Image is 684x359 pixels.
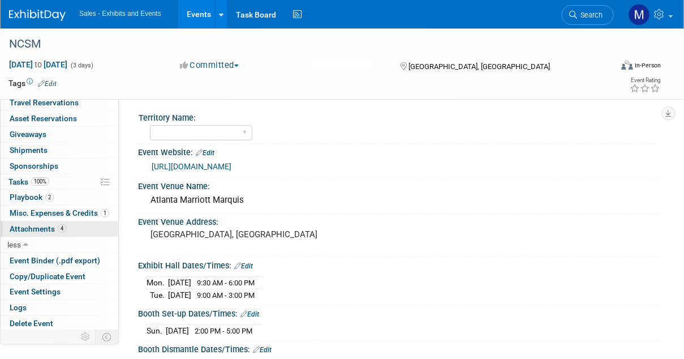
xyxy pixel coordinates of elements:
[562,5,614,25] a: Search
[10,208,109,217] span: Misc. Expenses & Credits
[147,324,166,336] td: Sun.
[1,284,118,300] a: Event Settings
[45,193,54,202] span: 2
[196,149,214,157] a: Edit
[138,341,661,356] div: Booth Dismantle Dates/Times:
[7,240,21,249] span: less
[10,272,85,281] span: Copy/Duplicate Event
[139,109,656,123] div: Territory Name:
[5,34,605,54] div: NCSM
[138,213,661,228] div: Event Venue Address:
[629,4,650,25] img: Megan Hunter
[147,289,168,301] td: Tue.
[1,190,118,205] a: Playbook2
[10,114,77,123] span: Asset Reservations
[10,287,61,296] span: Event Settings
[577,11,603,19] span: Search
[10,98,79,107] span: Travel Reservations
[1,316,118,331] a: Delete Event
[138,178,661,192] div: Event Venue Name:
[147,191,653,209] div: Atlanta Marriott Marquis
[10,130,46,139] span: Giveaways
[1,300,118,315] a: Logs
[8,177,49,186] span: Tasks
[622,61,633,70] img: Format-Inperson.png
[630,78,661,83] div: Event Rating
[1,237,118,253] a: less
[38,80,57,88] a: Edit
[8,78,57,89] td: Tags
[152,162,231,171] a: [URL][DOMAIN_NAME]
[138,305,661,320] div: Booth Set-up Dates/Times:
[1,95,118,110] a: Travel Reservations
[409,62,550,71] span: [GEOGRAPHIC_DATA], [GEOGRAPHIC_DATA]
[138,144,661,159] div: Event Website:
[31,177,49,186] span: 100%
[10,224,66,233] span: Attachments
[76,330,96,344] td: Personalize Event Tab Strip
[147,276,168,289] td: Mon.
[10,161,58,170] span: Sponsorships
[1,143,118,158] a: Shipments
[10,193,54,202] span: Playbook
[79,10,161,18] span: Sales - Exhibits and Events
[9,10,66,21] img: ExhibitDay
[10,303,27,312] span: Logs
[253,346,272,354] a: Edit
[70,62,93,69] span: (3 days)
[150,229,343,240] pre: [GEOGRAPHIC_DATA], [GEOGRAPHIC_DATA]
[168,289,191,301] td: [DATE]
[1,127,118,142] a: Giveaways
[1,269,118,284] a: Copy/Duplicate Event
[1,159,118,174] a: Sponsorships
[635,61,661,70] div: In-Person
[8,59,68,70] span: [DATE] [DATE]
[10,146,48,155] span: Shipments
[166,324,189,336] td: [DATE]
[33,60,44,69] span: to
[1,111,118,126] a: Asset Reservations
[1,174,118,190] a: Tasks100%
[101,209,109,217] span: 1
[168,276,191,289] td: [DATE]
[10,319,53,328] span: Delete Event
[234,262,253,270] a: Edit
[176,59,243,71] button: Committed
[197,279,255,287] span: 9:30 AM - 6:00 PM
[10,256,100,265] span: Event Binder (.pdf export)
[1,253,118,268] a: Event Binder (.pdf export)
[96,330,119,344] td: Toggle Event Tabs
[567,59,661,76] div: Event Format
[1,221,118,237] a: Attachments4
[240,310,259,318] a: Edit
[197,291,255,300] span: 9:00 AM - 3:00 PM
[58,224,66,233] span: 4
[1,206,118,221] a: Misc. Expenses & Credits1
[195,327,252,335] span: 2:00 PM - 5:00 PM
[138,257,661,272] div: Exhibit Hall Dates/Times:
